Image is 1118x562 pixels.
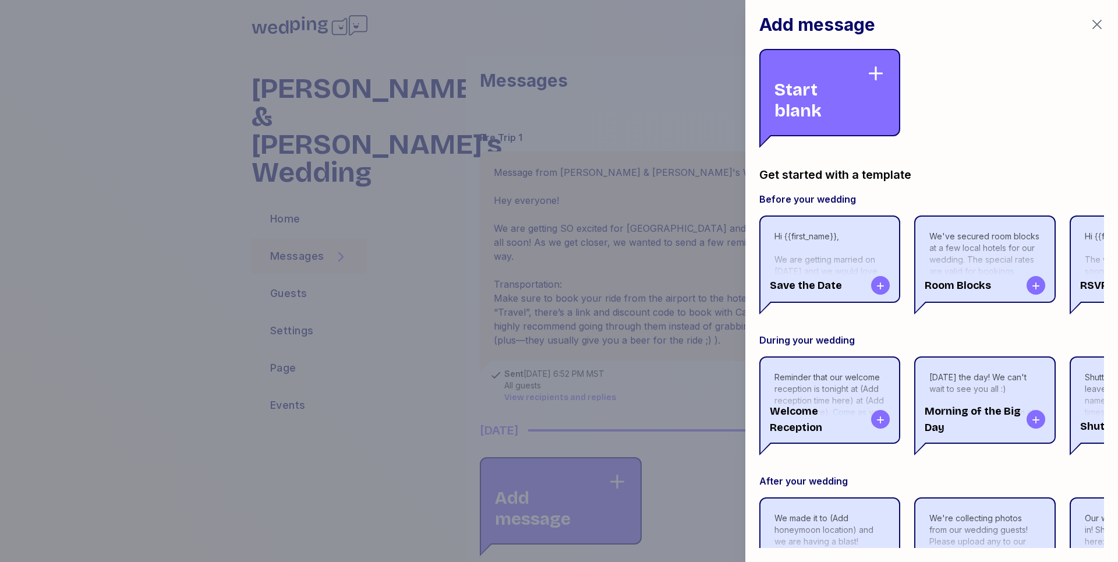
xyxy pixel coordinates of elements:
[915,269,1054,302] div: Room Blocks
[915,396,1054,443] div: Morning of the Big Day
[759,474,1104,488] div: After your wedding
[774,372,885,465] div: Reminder that our welcome reception is tonight at (Add reception time here) at (Add location here...
[929,231,1040,335] div: We've secured room blocks at a few local hotels for our wedding. The special rates are valid for ...
[774,64,866,121] div: Start blank
[929,512,1040,559] div: We're collecting photos from our wedding guests! Please upload any to our album (Add your album l...
[774,231,885,370] div: Hi {{first_name}}, We are getting married on [DATE] and we would love for you to join us! Please ...
[929,372,1040,523] div: [DATE] the day! We can't wait to see you all :) The ceremony will begin at (Add ceremony time her...
[759,14,875,35] h1: Add message
[759,148,1104,192] div: Get started with a template
[760,396,899,443] div: Welcome Reception
[759,333,1104,347] div: During your wedding
[760,269,899,302] div: Save the Date
[759,192,1104,206] div: Before your wedding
